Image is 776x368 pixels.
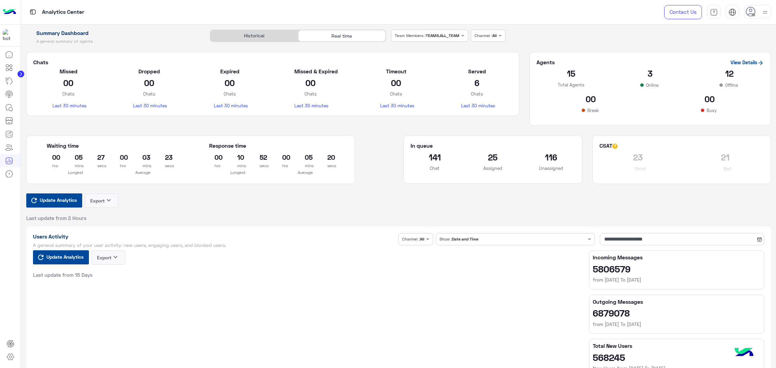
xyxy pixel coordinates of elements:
h5: Agents [537,59,555,66]
span: Update Analytics [38,195,78,205]
h2: 00 [215,152,216,162]
h1: Summary Dashboard [26,30,202,36]
p: Chats [380,90,412,97]
h5: Response time [209,142,246,149]
p: secs [327,162,328,169]
h5: A general summary of agents [26,39,202,44]
p: Unassigned [527,165,575,172]
a: tab [707,5,720,19]
p: mins [142,162,143,169]
p: Online [645,82,660,88]
p: Last 30 minutes [53,102,85,109]
p: Busy [705,107,718,114]
h2: 05 [75,152,76,162]
p: Total Agents [537,81,606,88]
img: tab [729,8,736,16]
h2: 6879078 [593,307,761,318]
img: hulul-logo.png [732,341,756,365]
h2: 568245 [593,352,761,363]
h2: 00 [53,77,85,88]
h2: 00 [52,152,53,162]
b: All [492,33,497,38]
h2: 3 [616,68,685,79]
h2: 52 [260,152,261,162]
h2: 23 [165,152,166,162]
p: Bad [722,165,733,172]
p: Last 30 minutes [214,102,246,109]
h5: Missed & Expired [294,68,326,75]
p: Assigned [469,165,517,172]
h2: 25 [469,152,517,162]
p: hrs [215,162,216,169]
p: Chats [214,90,246,97]
p: Good [634,165,647,172]
p: secs [165,162,166,169]
h2: 12 [695,68,764,79]
h5: Incoming Messages [593,254,761,261]
h5: A general summary of your user activity: new users, engaging users, and blocked users. [33,243,396,248]
h2: 21 [687,152,764,162]
img: tab [710,8,718,16]
img: Logo [3,5,16,19]
button: Update Analytics [26,193,82,208]
img: profile [761,8,769,16]
h2: 27 [97,152,98,162]
h2: 00 [120,152,121,162]
h2: 00 [380,77,412,88]
h2: 116 [527,152,575,162]
i: keyboard_arrow_down [111,253,120,261]
b: TEAMS.ALL_TEAM [426,33,459,38]
h1: Users Activity [33,233,396,240]
p: Last 30 minutes [380,102,412,109]
h2: 05 [305,152,306,162]
h5: In queue [411,142,433,149]
p: mins [237,162,238,169]
span: Last update from 2 Hours [26,215,87,221]
div: Historical [210,30,298,42]
h2: 23 [600,152,677,162]
p: Analytics Center [42,8,84,17]
h2: 00 [214,77,246,88]
p: Break [586,107,600,114]
a: View Details [731,60,764,65]
p: Chats [461,90,493,97]
h5: Missed [53,68,85,75]
p: Last 30 minutes [461,102,493,109]
p: Longest [209,169,267,176]
div: Real time [298,30,386,42]
span: Last update from 15 Days [33,271,93,278]
p: Chats [294,90,326,97]
p: Chats [133,90,165,97]
img: 1403182699927242 [3,29,15,41]
h5: Served [461,68,493,75]
p: secs [97,162,98,169]
h5: Timeout [380,68,412,75]
h2: 03 [142,152,143,162]
p: mins [305,162,306,169]
h5: Expired [214,68,246,75]
p: hrs [52,162,53,169]
h2: 20 [327,152,328,162]
h2: 00 [294,77,326,88]
h5: Waiting time [47,142,172,149]
button: Exportkeyboard_arrow_down [92,250,125,265]
a: Contact Us [664,5,702,19]
h5: Dropped [133,68,165,75]
p: Last 30 minutes [133,102,165,109]
p: Offline [724,82,739,88]
h2: 10 [237,152,238,162]
p: Average [277,169,334,176]
p: Average [115,169,172,176]
h2: 141 [411,152,459,162]
i: keyboard_arrow_down [105,196,113,204]
button: Exportkeyboard_arrow_down [85,193,119,208]
h2: 5806579 [593,263,761,274]
p: Longest [47,169,104,176]
p: hrs [120,162,121,169]
h5: Outgoing Messages [593,298,761,305]
h2: 00 [655,94,764,104]
h6: from [DATE] To [DATE] [593,321,761,328]
h2: 00 [282,152,283,162]
p: mins [75,162,76,169]
p: Last 30 minutes [294,102,326,109]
